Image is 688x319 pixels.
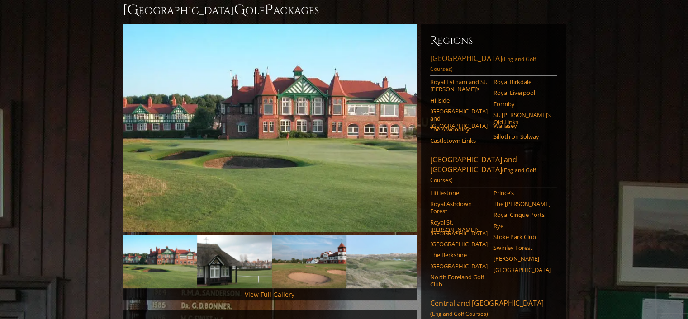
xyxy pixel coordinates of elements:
[430,97,488,104] a: Hillside
[493,222,551,230] a: Rye
[493,189,551,197] a: Prince’s
[265,1,273,19] span: P
[493,200,551,207] a: The [PERSON_NAME]
[493,233,551,240] a: Stoke Park Club
[493,133,551,140] a: Silloth on Solway
[493,111,551,126] a: St. [PERSON_NAME]’s Old Links
[430,310,488,318] span: (England Golf Courses)
[493,211,551,218] a: Royal Cinque Ports
[430,55,536,73] span: (England Golf Courses)
[430,33,557,48] h6: Regions
[430,263,488,270] a: [GEOGRAPHIC_DATA]
[430,189,488,197] a: Littlestone
[430,53,557,76] a: [GEOGRAPHIC_DATA](England Golf Courses)
[493,100,551,108] a: Formby
[430,126,488,133] a: The Alwoodley
[430,200,488,215] a: Royal Ashdown Forest
[493,89,551,96] a: Royal Liverpool
[430,240,488,248] a: [GEOGRAPHIC_DATA]
[493,122,551,129] a: Wallasey
[493,266,551,273] a: [GEOGRAPHIC_DATA]
[493,244,551,251] a: Swinley Forest
[234,1,245,19] span: G
[430,108,488,130] a: [GEOGRAPHIC_DATA] and [GEOGRAPHIC_DATA]
[430,219,488,234] a: Royal St. [PERSON_NAME]’s
[430,251,488,258] a: The Berkshire
[430,137,488,144] a: Castletown Links
[430,78,488,93] a: Royal Lytham and St. [PERSON_NAME]’s
[493,255,551,262] a: [PERSON_NAME]
[430,230,488,237] a: [GEOGRAPHIC_DATA]
[430,155,557,187] a: [GEOGRAPHIC_DATA] and [GEOGRAPHIC_DATA](England Golf Courses)
[245,290,294,299] a: View Full Gallery
[493,78,551,85] a: Royal Birkdale
[123,1,566,19] h1: [GEOGRAPHIC_DATA] olf ackages
[430,273,488,288] a: North Foreland Golf Club
[430,166,536,184] span: (England Golf Courses)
